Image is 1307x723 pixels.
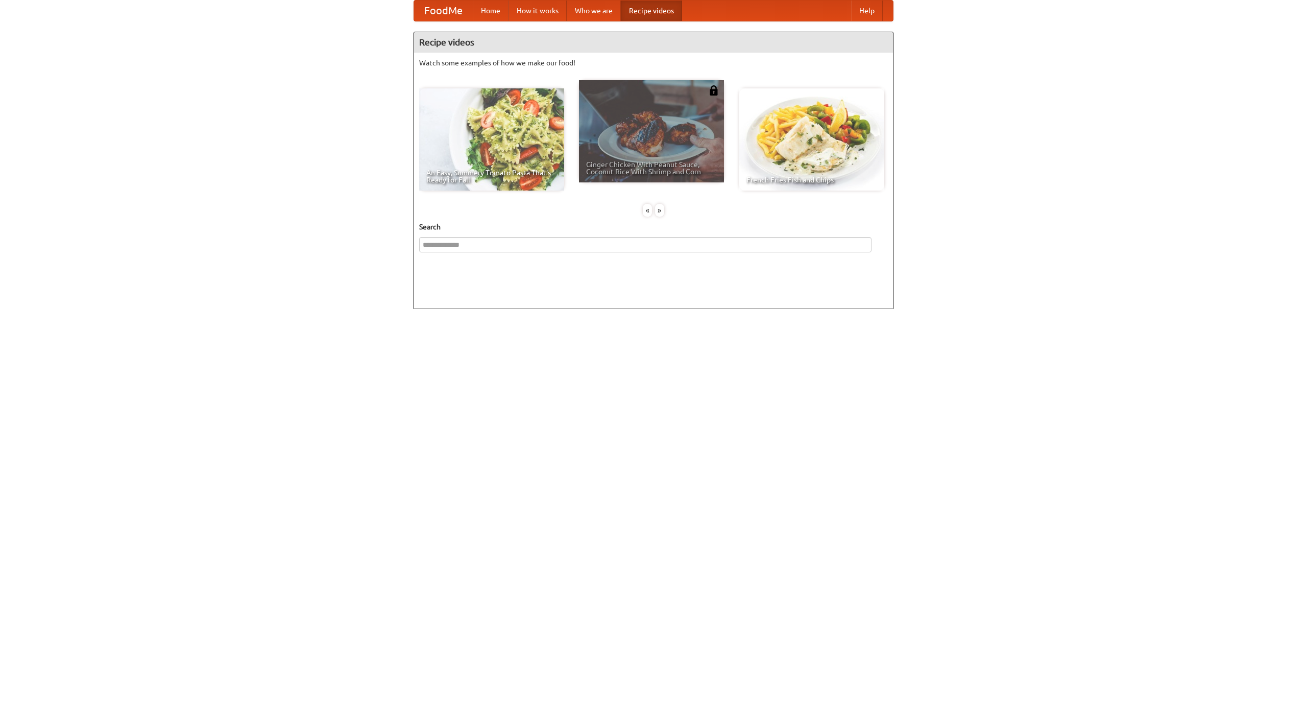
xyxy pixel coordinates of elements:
[709,85,719,96] img: 483408.png
[655,204,664,217] div: »
[419,58,888,68] p: Watch some examples of how we make our food!
[419,222,888,232] h5: Search
[851,1,883,21] a: Help
[746,176,877,183] span: French Fries Fish and Chips
[739,88,884,191] a: French Fries Fish and Chips
[473,1,509,21] a: Home
[643,204,652,217] div: «
[621,1,682,21] a: Recipe videos
[567,1,621,21] a: Who we are
[509,1,567,21] a: How it works
[419,88,564,191] a: An Easy, Summery Tomato Pasta That's Ready for Fall
[426,169,557,183] span: An Easy, Summery Tomato Pasta That's Ready for Fall
[414,32,893,53] h4: Recipe videos
[414,1,473,21] a: FoodMe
